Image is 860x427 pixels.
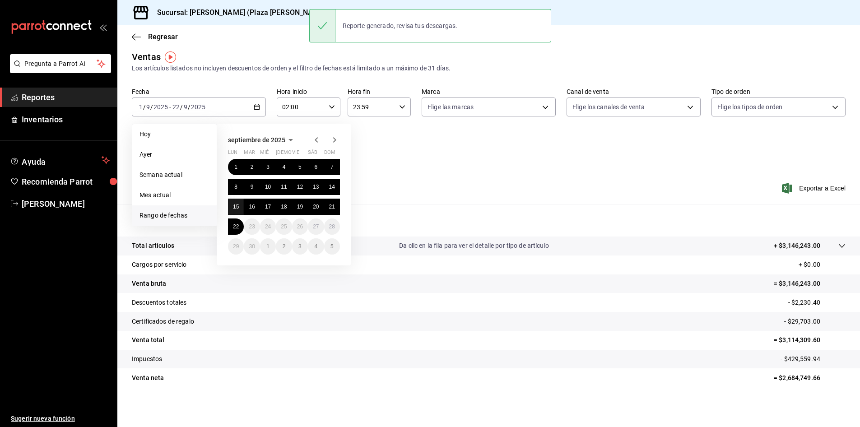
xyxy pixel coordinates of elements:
span: Hoy [139,130,209,139]
p: + $0.00 [799,260,846,269]
p: - $429,559.94 [781,354,846,364]
span: Ayuda [22,155,98,166]
span: Sugerir nueva función [11,414,110,423]
p: Certificados de regalo [132,317,194,326]
a: Pregunta a Parrot AI [6,65,111,75]
button: 18 de septiembre de 2025 [276,199,292,215]
button: 20 de septiembre de 2025 [308,199,324,215]
abbr: 21 de septiembre de 2025 [329,204,335,210]
abbr: jueves [276,149,329,159]
span: [PERSON_NAME] [22,198,110,210]
p: Descuentos totales [132,298,186,307]
abbr: 5 de octubre de 2025 [330,243,334,250]
button: 30 de septiembre de 2025 [244,238,260,255]
abbr: 14 de septiembre de 2025 [329,184,335,190]
div: Reporte generado, revisa tus descargas. [335,16,465,36]
span: Pregunta a Parrot AI [24,59,97,69]
button: 27 de septiembre de 2025 [308,218,324,235]
abbr: 2 de septiembre de 2025 [251,164,254,170]
input: -- [183,103,188,111]
div: Ventas [132,50,161,64]
abbr: 22 de septiembre de 2025 [233,223,239,230]
span: / [143,103,146,111]
abbr: 23 de septiembre de 2025 [249,223,255,230]
span: Elige las marcas [428,102,474,111]
abbr: 11 de septiembre de 2025 [281,184,287,190]
abbr: domingo [324,149,335,159]
input: ---- [191,103,206,111]
abbr: 16 de septiembre de 2025 [249,204,255,210]
span: Regresar [148,32,178,41]
button: 21 de septiembre de 2025 [324,199,340,215]
button: Pregunta a Parrot AI [10,54,111,73]
span: Inventarios [22,113,110,125]
button: septiembre de 2025 [228,135,296,145]
label: Tipo de orden [711,88,846,95]
abbr: 1 de septiembre de 2025 [234,164,237,170]
abbr: 18 de septiembre de 2025 [281,204,287,210]
p: - $29,703.00 [784,317,846,326]
abbr: 3 de octubre de 2025 [298,243,302,250]
abbr: 19 de septiembre de 2025 [297,204,303,210]
button: 12 de septiembre de 2025 [292,179,308,195]
p: Total artículos [132,241,174,251]
span: / [188,103,191,111]
button: 9 de septiembre de 2025 [244,179,260,195]
p: = $3,146,243.00 [774,279,846,288]
button: 5 de octubre de 2025 [324,238,340,255]
button: 23 de septiembre de 2025 [244,218,260,235]
span: / [180,103,183,111]
span: Elige los canales de venta [572,102,645,111]
button: 10 de septiembre de 2025 [260,179,276,195]
abbr: 27 de septiembre de 2025 [313,223,319,230]
abbr: 8 de septiembre de 2025 [234,184,237,190]
p: Venta total [132,335,164,345]
button: open_drawer_menu [99,23,107,31]
button: 6 de septiembre de 2025 [308,159,324,175]
abbr: 15 de septiembre de 2025 [233,204,239,210]
p: Impuestos [132,354,162,364]
span: Mes actual [139,190,209,200]
span: / [150,103,153,111]
button: 19 de septiembre de 2025 [292,199,308,215]
abbr: lunes [228,149,237,159]
button: 29 de septiembre de 2025 [228,238,244,255]
p: - $2,230.40 [788,298,846,307]
abbr: 26 de septiembre de 2025 [297,223,303,230]
button: Regresar [132,32,178,41]
abbr: 4 de septiembre de 2025 [283,164,286,170]
label: Fecha [132,88,266,95]
button: 22 de septiembre de 2025 [228,218,244,235]
p: Da clic en la fila para ver el detalle por tipo de artículo [399,241,549,251]
button: 8 de septiembre de 2025 [228,179,244,195]
button: 4 de septiembre de 2025 [276,159,292,175]
img: Tooltip marker [165,51,176,63]
abbr: miércoles [260,149,269,159]
button: 3 de octubre de 2025 [292,238,308,255]
span: Semana actual [139,170,209,180]
abbr: 9 de septiembre de 2025 [251,184,254,190]
label: Hora fin [348,88,411,95]
abbr: 13 de septiembre de 2025 [313,184,319,190]
div: Los artículos listados no incluyen descuentos de orden y el filtro de fechas está limitado a un m... [132,64,846,73]
button: 24 de septiembre de 2025 [260,218,276,235]
button: 2 de octubre de 2025 [276,238,292,255]
button: 15 de septiembre de 2025 [228,199,244,215]
abbr: martes [244,149,255,159]
h3: Sucursal: [PERSON_NAME] (Plaza [PERSON_NAME]) [150,7,328,18]
button: 4 de octubre de 2025 [308,238,324,255]
abbr: sábado [308,149,317,159]
p: + $3,146,243.00 [774,241,820,251]
abbr: 5 de septiembre de 2025 [298,164,302,170]
span: Ayer [139,150,209,159]
abbr: viernes [292,149,299,159]
button: 16 de septiembre de 2025 [244,199,260,215]
span: septiembre de 2025 [228,136,285,144]
p: Cargos por servicio [132,260,187,269]
p: Resumen [132,215,846,226]
button: 28 de septiembre de 2025 [324,218,340,235]
button: 17 de septiembre de 2025 [260,199,276,215]
abbr: 12 de septiembre de 2025 [297,184,303,190]
span: Exportar a Excel [784,183,846,194]
span: Elige los tipos de orden [717,102,782,111]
